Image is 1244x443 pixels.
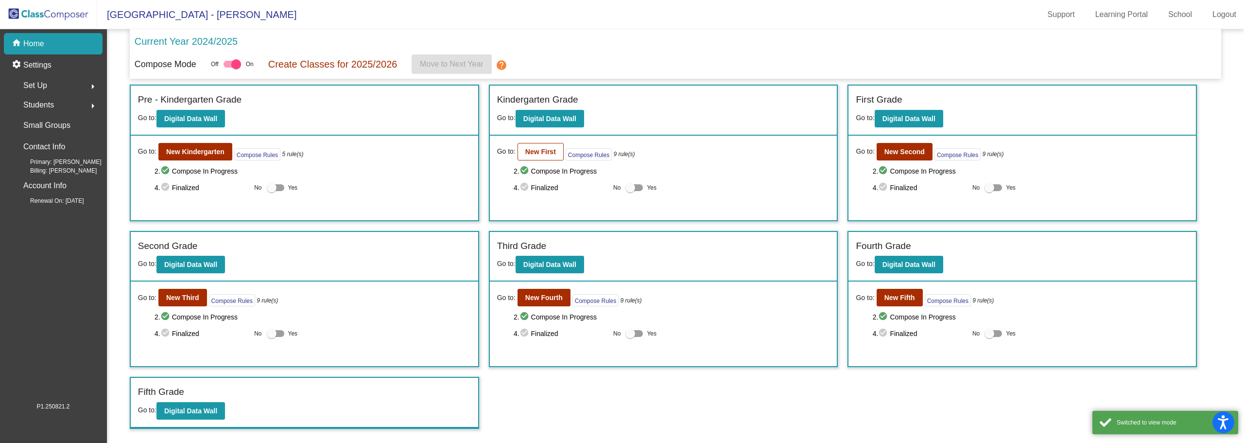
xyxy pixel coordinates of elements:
[254,329,261,338] span: No
[23,119,70,132] p: Small Groups
[934,148,981,160] button: Compose Rules
[884,294,915,301] b: New Fifth
[497,93,578,107] label: Kindergarten Grade
[23,98,54,112] span: Students
[23,179,67,193] p: Account Info
[1117,418,1231,427] div: Switched to view mode
[282,150,303,159] i: 5 rule(s)
[164,115,217,123] b: Digital Data Wall
[23,79,47,92] span: Set Up
[497,293,516,303] span: Go to:
[614,150,635,159] i: 9 rule(s)
[1088,7,1156,22] a: Learning Portal
[135,58,196,71] p: Compose Mode
[138,93,242,107] label: Pre - Kindergarten Grade
[420,60,484,68] span: Move to Next Year
[519,311,531,323] mat-icon: check_circle
[160,182,172,194] mat-icon: check_circle
[1040,7,1083,22] a: Support
[972,329,980,338] span: No
[23,140,65,154] p: Contact Info
[155,182,249,194] span: 4. Finalized
[288,328,298,339] span: Yes
[135,34,238,49] p: Current Year 2024/2025
[875,110,943,127] button: Digital Data Wall
[572,294,619,306] button: Compose Rules
[516,110,584,127] button: Digital Data Wall
[158,289,207,306] button: New Third
[160,311,172,323] mat-icon: check_circle
[878,182,890,194] mat-icon: check_circle
[856,239,911,253] label: Fourth Grade
[1205,7,1244,22] a: Logout
[138,406,156,414] span: Go to:
[23,59,52,71] p: Settings
[254,183,261,192] span: No
[1160,7,1200,22] a: School
[138,146,156,157] span: Go to:
[15,158,102,166] span: Primary: [PERSON_NAME]
[166,148,225,156] b: New Kindergarten
[523,261,576,268] b: Digital Data Wall
[877,143,933,160] button: New Second
[156,110,225,127] button: Digital Data Wall
[519,165,531,177] mat-icon: check_circle
[497,114,516,122] span: Go to:
[873,182,968,194] span: 4. Finalized
[647,328,657,339] span: Yes
[164,261,217,268] b: Digital Data Wall
[875,256,943,273] button: Digital Data Wall
[156,402,225,420] button: Digital Data Wall
[15,166,97,175] span: Billing: [PERSON_NAME]
[873,165,1189,177] span: 2. Compose In Progress
[497,260,516,267] span: Go to:
[138,239,198,253] label: Second Grade
[877,289,923,306] button: New Fifth
[514,165,830,177] span: 2. Compose In Progress
[12,38,23,50] mat-icon: home
[878,328,890,339] mat-icon: check_circle
[525,148,556,156] b: New First
[856,114,874,122] span: Go to:
[878,311,890,323] mat-icon: check_circle
[882,261,935,268] b: Digital Data Wall
[856,146,874,157] span: Go to:
[209,294,255,306] button: Compose Rules
[613,329,621,338] span: No
[613,183,621,192] span: No
[160,328,172,339] mat-icon: check_circle
[156,256,225,273] button: Digital Data Wall
[856,260,874,267] span: Go to:
[155,311,471,323] span: 2. Compose In Progress
[158,143,232,160] button: New Kindergarten
[514,182,608,194] span: 4. Finalized
[873,328,968,339] span: 4. Finalized
[566,148,612,160] button: Compose Rules
[514,311,830,323] span: 2. Compose In Progress
[87,81,99,92] mat-icon: arrow_right
[514,328,608,339] span: 4. Finalized
[138,385,184,399] label: Fifth Grade
[519,328,531,339] mat-icon: check_circle
[412,54,492,74] button: Move to Next Year
[497,146,516,157] span: Go to:
[873,311,1189,323] span: 2. Compose In Progress
[15,196,84,205] span: Renewal On: [DATE]
[518,289,570,306] button: New Fourth
[878,165,890,177] mat-icon: check_circle
[12,59,23,71] mat-icon: settings
[211,60,219,69] span: Off
[647,182,657,194] span: Yes
[882,115,935,123] b: Digital Data Wall
[87,100,99,112] mat-icon: arrow_right
[621,296,642,305] i: 9 rule(s)
[268,57,397,71] p: Create Classes for 2025/2026
[155,165,471,177] span: 2. Compose In Progress
[97,7,296,22] span: [GEOGRAPHIC_DATA] - [PERSON_NAME]
[160,165,172,177] mat-icon: check_circle
[246,60,254,69] span: On
[518,143,564,160] button: New First
[856,93,902,107] label: First Grade
[288,182,298,194] span: Yes
[983,150,1004,159] i: 9 rule(s)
